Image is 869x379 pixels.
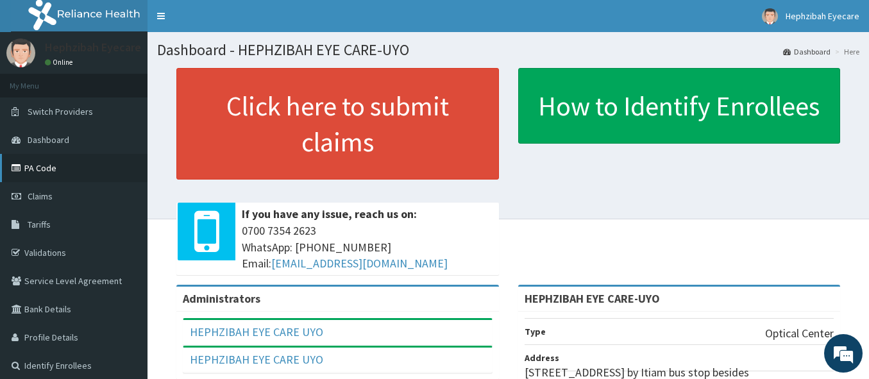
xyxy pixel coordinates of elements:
[190,352,323,367] a: HEPHZIBAH EYE CARE UYO
[28,219,51,230] span: Tariffs
[183,291,260,306] b: Administrators
[832,46,859,57] li: Here
[45,42,141,53] p: Hephzibah Eyecare
[6,38,35,67] img: User Image
[28,190,53,202] span: Claims
[765,325,834,342] p: Optical Center
[190,324,323,339] a: HEPHZIBAH EYE CARE UYO
[28,134,69,146] span: Dashboard
[157,42,859,58] h1: Dashboard - HEPHZIBAH EYE CARE-UYO
[525,326,546,337] b: Type
[762,8,778,24] img: User Image
[28,106,93,117] span: Switch Providers
[525,352,559,364] b: Address
[518,68,841,144] a: How to Identify Enrollees
[242,223,493,272] span: 0700 7354 2623 WhatsApp: [PHONE_NUMBER] Email:
[783,46,831,57] a: Dashboard
[786,10,859,22] span: Hephzibah Eyecare
[271,256,448,271] a: [EMAIL_ADDRESS][DOMAIN_NAME]
[176,68,499,180] a: Click here to submit claims
[242,206,417,221] b: If you have any issue, reach us on:
[525,291,660,306] strong: HEPHZIBAH EYE CARE-UYO
[45,58,76,67] a: Online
